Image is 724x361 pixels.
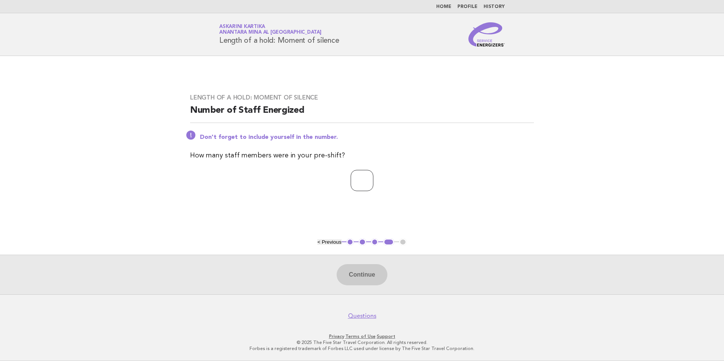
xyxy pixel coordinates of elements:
[377,334,395,339] a: Support
[457,5,477,9] a: Profile
[359,238,366,246] button: 2
[200,134,534,141] p: Don't forget to include yourself in the number.
[219,30,321,35] span: Anantara Mina al [GEOGRAPHIC_DATA]
[329,334,344,339] a: Privacy
[219,24,321,35] a: Askarini KartikaAnantara Mina al [GEOGRAPHIC_DATA]
[190,150,534,161] p: How many staff members were in your pre-shift?
[371,238,379,246] button: 3
[346,238,354,246] button: 1
[190,94,534,101] h3: Length of a hold: Moment of silence
[383,238,394,246] button: 4
[130,333,594,339] p: · ·
[468,22,505,47] img: Service Energizers
[436,5,451,9] a: Home
[484,5,505,9] a: History
[317,239,341,245] button: < Previous
[219,25,339,44] h1: Length of a hold: Moment of silence
[190,104,534,123] h2: Number of Staff Energized
[345,334,376,339] a: Terms of Use
[130,339,594,345] p: © 2025 The Five Star Travel Corporation. All rights reserved.
[130,345,594,352] p: Forbes is a registered trademark of Forbes LLC used under license by The Five Star Travel Corpora...
[348,312,376,320] a: Questions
